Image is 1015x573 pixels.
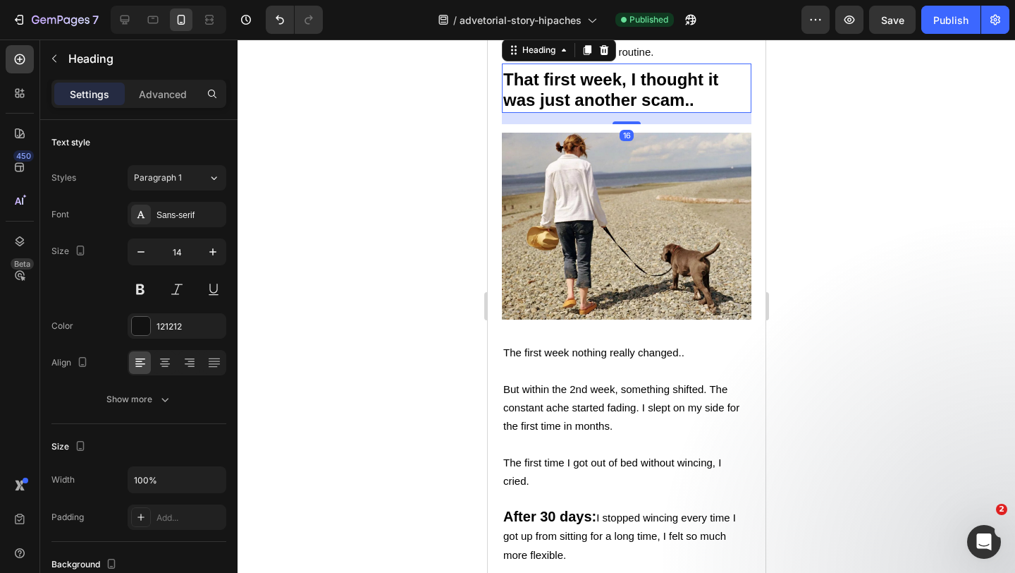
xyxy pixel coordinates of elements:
div: Show more [106,392,172,406]
div: Align [51,354,91,373]
div: Publish [933,13,968,28]
button: Paragraph 1 [128,165,226,191]
iframe: Design area [488,40,765,573]
div: Size [51,438,89,457]
iframe: Intercom live chat [967,525,1001,559]
div: Width [51,474,75,486]
div: Sans-serif [156,209,223,222]
div: Beta [11,258,34,270]
p: Advanced [139,87,187,102]
div: Padding [51,511,84,524]
button: Publish [921,6,980,34]
span: Published [629,13,668,26]
span: 2 [996,504,1007,515]
p: 7 [92,11,99,28]
div: Styles [51,171,76,184]
span: Paragraph 1 [134,171,182,184]
button: Show more [51,387,226,412]
div: 121212 [156,320,223,333]
button: Save [869,6,916,34]
input: Auto [128,467,226,493]
div: Text style [51,136,90,149]
span: Save [881,14,904,26]
p: Heading [68,50,221,67]
button: 7 [6,6,105,34]
div: Add... [156,512,223,524]
span: advetorial-story-hipaches [460,13,582,28]
p: Settings [70,87,109,102]
div: Size [51,242,89,261]
div: 450 [13,150,34,162]
span: / [453,13,457,28]
div: Font [51,208,69,221]
div: Color [51,320,73,332]
div: Undo/Redo [266,6,323,34]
